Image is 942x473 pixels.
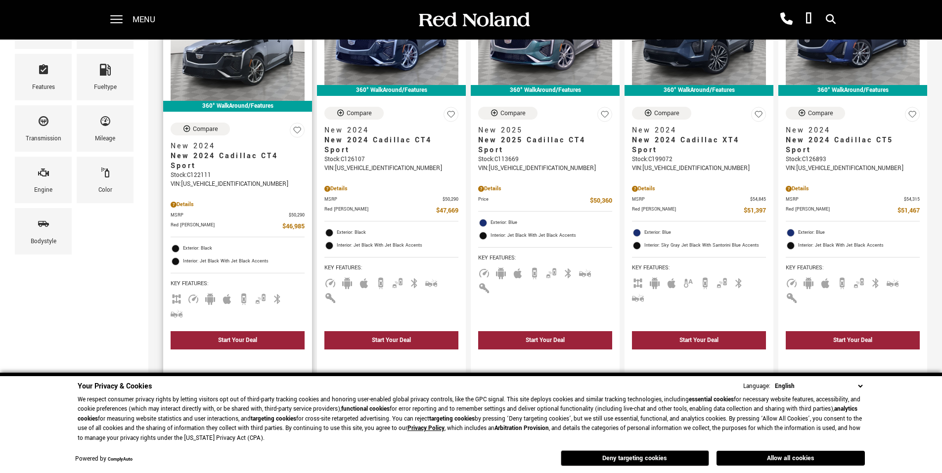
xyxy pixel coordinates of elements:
span: Android Auto [803,278,814,286]
span: Keyless Entry [786,293,798,301]
a: Red [PERSON_NAME] $46,985 [171,221,305,232]
span: Blind Spot Monitor [853,278,865,286]
span: Keyless Entry [478,283,490,291]
div: VIN: [US_VEHICLE_IDENTIFICATION_NUMBER] [324,164,458,173]
div: Start Your Deal [833,336,872,344]
strong: Arbitration Provision [494,424,549,432]
button: Save Vehicle [290,123,305,142]
div: undefined - New 2024 Cadillac CT5 Sport [786,352,920,370]
div: Mileage [95,133,115,144]
span: Interior: Jet Black With Jet Black Accents [183,257,305,266]
span: $54,315 [904,196,920,203]
u: Privacy Policy [407,424,445,432]
span: Key Features : [632,262,766,273]
div: Compare [193,125,218,133]
span: $51,397 [744,206,766,216]
div: Start Your Deal [526,336,565,344]
strong: targeting cookies [429,415,475,423]
span: Red [PERSON_NAME] [786,206,897,216]
span: Apple Car-Play [819,278,831,286]
div: Start Your Deal [171,331,305,349]
a: MSRP $50,290 [324,196,458,203]
span: AWD [632,278,644,286]
span: Android Auto [649,278,661,286]
span: Blind Spot Monitor [545,268,557,276]
span: Bluetooth [408,278,420,286]
button: Save Vehicle [444,107,458,126]
button: Save Vehicle [751,107,766,126]
div: undefined - New 2024 Cadillac CT4 Sport [324,352,458,370]
span: Forward Collision Warning [632,293,644,301]
strong: essential cookies [689,395,734,404]
button: Allow all cookies [717,451,865,466]
span: Features [38,61,49,82]
select: Language Select [772,381,865,391]
div: Compare [500,109,526,118]
span: Keyless Entry [324,293,336,301]
span: MSRP [171,212,289,219]
span: Mileage [99,113,111,133]
span: Interior: Jet Black With Jet Black Accents [798,241,920,251]
span: New 2025 [478,126,605,135]
span: Red [PERSON_NAME] [171,221,282,232]
span: Apple Car-Play [221,294,233,301]
span: Adaptive Cruise Control [478,268,490,276]
span: New 2025 Cadillac CT4 Sport [478,135,605,155]
span: Bluetooth [562,268,574,276]
a: MSRP $50,290 [171,212,305,219]
div: ColorColor [77,157,134,203]
div: Engine [34,185,52,196]
div: Pricing Details - New 2024 Cadillac CT4 Sport [324,184,458,193]
span: $50,290 [289,212,305,219]
div: Transmission [26,133,61,144]
span: $51,467 [897,206,920,216]
a: New 2024New 2024 Cadillac CT4 Sport [171,141,305,171]
span: Interior: Jet Black With Jet Black Accents [491,231,612,241]
button: Compare Vehicle [171,123,230,135]
div: Powered by [75,456,133,463]
div: Pricing Details - New 2024 Cadillac CT5 Sport [786,184,920,193]
div: VIN: [US_VEHICLE_IDENTIFICATION_NUMBER] [478,164,612,173]
div: VIN: [US_VEHICLE_IDENTIFICATION_NUMBER] [171,180,305,189]
span: Forward Collision Warning [887,278,898,286]
div: Start Your Deal [218,336,257,344]
span: Android Auto [341,278,353,286]
a: Price $50,360 [478,196,612,206]
div: Features [32,82,55,93]
div: Pricing Details - New 2024 Cadillac XT4 Sport With Navigation & AWD [632,184,766,193]
div: Start Your Deal [679,336,718,344]
span: New 2024 [632,126,759,135]
button: Compare Vehicle [786,107,845,120]
div: VIN: [US_VEHICLE_IDENTIFICATION_NUMBER] [786,164,920,173]
p: We respect consumer privacy rights by letting visitors opt out of third-party tracking cookies an... [78,395,865,443]
div: Fueltype [94,82,117,93]
span: Forward Collision Warning [579,268,591,276]
a: New 2025New 2025 Cadillac CT4 Sport [478,126,612,155]
a: Red [PERSON_NAME] $51,467 [786,206,920,216]
span: Apple Car-Play [512,268,524,276]
span: $50,360 [590,196,612,206]
span: Exterior: Blue [798,228,920,238]
div: Pricing Details - New 2024 Cadillac CT4 Sport AWD [171,200,305,209]
span: $47,669 [436,206,458,216]
span: Backup Camera [238,294,250,301]
span: MSRP [786,196,904,203]
span: Key Features : [324,262,458,273]
span: Android Auto [204,294,216,301]
span: Key Features : [786,262,920,273]
span: $50,290 [443,196,458,203]
span: Red [PERSON_NAME] [324,206,436,216]
div: VIN: [US_VEHICLE_IDENTIFICATION_NUMBER] [632,164,766,173]
span: Key Features : [478,253,612,263]
span: Bluetooth [271,294,283,301]
span: AWD [171,294,182,301]
div: Start Your Deal [786,331,920,349]
span: Bluetooth [733,278,745,286]
button: Save Vehicle [905,107,920,126]
span: Price [478,196,590,206]
a: New 2024New 2024 Cadillac CT4 Sport [324,126,458,155]
button: Deny targeting cookies [561,450,709,466]
div: undefined - New 2025 Cadillac CT4 Sport With Navigation [478,352,612,370]
div: 360° WalkAround/Features [163,101,312,112]
div: BodystyleBodystyle [15,208,72,255]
